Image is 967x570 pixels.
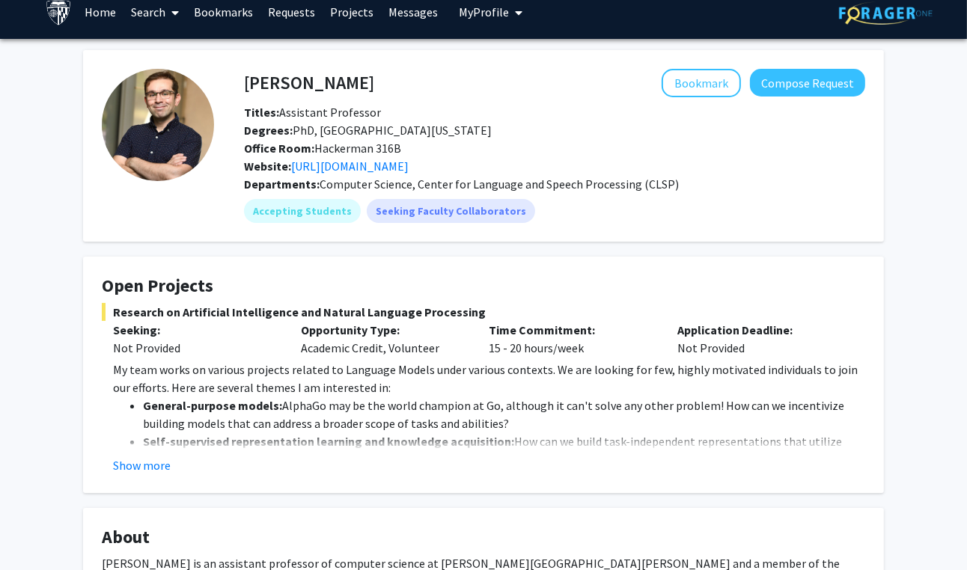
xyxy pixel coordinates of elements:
h4: Open Projects [102,275,865,297]
span: PhD, [GEOGRAPHIC_DATA][US_STATE] [244,123,492,138]
img: ForagerOne Logo [839,1,933,25]
strong: General-purpose models: [143,398,282,413]
img: Profile Picture [102,69,214,181]
mat-chip: Seeking Faculty Collaborators [367,199,535,223]
div: Not Provided [113,339,278,357]
li: AlphaGo may be the world champion at Go, although it can't solve any other problem! How can we in... [143,396,865,432]
span: My Profile [460,4,510,19]
b: Degrees: [244,123,293,138]
b: Website: [244,159,291,174]
h4: [PERSON_NAME] [244,69,374,96]
div: 15 - 20 hours/week [478,321,666,357]
strong: Self-supervised representation learning and knowledge acquisition: [143,434,514,449]
button: Show more [113,456,171,474]
mat-chip: Accepting Students [244,199,361,223]
span: Research on Artificial Intelligence and Natural Language Processing [102,303,865,321]
p: Time Commitment: [489,321,655,339]
div: Not Provided [666,321,854,357]
div: Academic Credit, Volunteer [290,321,478,357]
button: Add Daniel Khashabi to Bookmarks [662,69,741,97]
a: Opens in a new tab [291,159,409,174]
button: Compose Request to Daniel Khashabi [750,69,865,96]
span: Assistant Professor [244,105,381,120]
b: Office Room: [244,141,314,156]
span: Computer Science, Center for Language and Speech Processing (CLSP) [320,177,679,191]
p: My team works on various projects related to Language Models under various contexts. We are looki... [113,361,865,396]
p: Opportunity Type: [301,321,466,339]
p: Application Deadline: [677,321,843,339]
b: Titles: [244,105,279,120]
span: Hackerman 316B [244,141,401,156]
p: Seeking: [113,321,278,339]
b: Departments: [244,177,320,191]
h4: About [102,527,865,548]
iframe: Chat [11,503,64,559]
li: How can we build task-independent representations that utilize cheap signals available in-the-wil... [143,432,865,468]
